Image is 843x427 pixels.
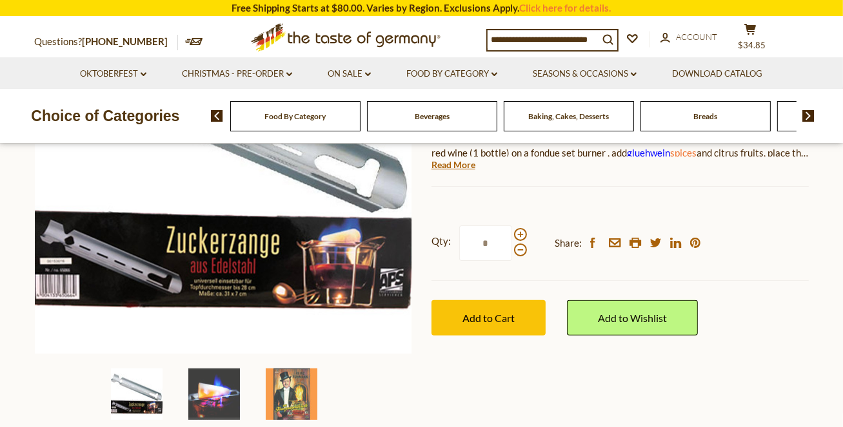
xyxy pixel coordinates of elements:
[431,129,809,161] p: The is a beloved German holiday tradition. Heat up red wine (1 bottle) on a fondue set burner , a...
[672,67,762,81] a: Download Catalog
[627,147,697,158] a: gluehweinspices
[567,300,698,336] a: Add to Wishlist
[431,158,475,171] a: Read More
[266,368,317,420] img: The Taste of Germany Sugar Cone Holder for Fire Tong Punch
[533,67,637,81] a: Seasons & Occasions
[462,312,515,324] span: Add to Cart
[555,235,582,251] span: Share:
[406,67,497,81] a: Food By Category
[328,67,371,81] a: On Sale
[627,147,670,158] span: gluehwein
[431,300,546,336] button: Add to Cart
[731,23,770,55] button: $34.85
[111,368,163,420] img: The Taste of Germany Sugar Cone Holder for Fire Tong Punch
[415,111,450,121] a: Beverages
[520,2,611,14] a: Click here for details.
[35,33,178,50] p: Questions?
[677,32,718,42] span: Account
[211,110,223,122] img: previous arrow
[188,368,240,420] img: The Taste of Germany Sugar Cone Holder for Fire Tong Punch
[459,225,512,261] input: Qty:
[83,35,168,47] a: [PHONE_NUMBER]
[182,67,292,81] a: Christmas - PRE-ORDER
[660,30,718,44] a: Account
[802,110,815,122] img: next arrow
[738,40,766,50] span: $34.85
[264,111,326,121] a: Food By Category
[80,67,146,81] a: Oktoberfest
[693,111,717,121] a: Breads
[528,111,609,121] a: Baking, Cakes, Desserts
[431,233,451,249] strong: Qty:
